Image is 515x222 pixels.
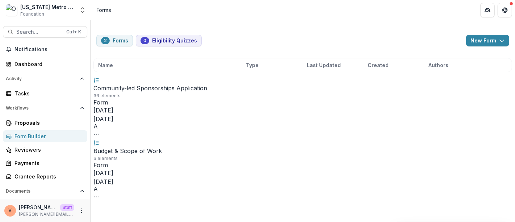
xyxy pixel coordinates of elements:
span: Form [93,99,512,106]
span: 36 elements [93,92,121,99]
p: [PERSON_NAME] [19,203,57,211]
span: Name [98,61,113,69]
span: Last Updated [307,61,341,69]
button: Open Activity [3,73,87,85]
span: Created [368,61,389,69]
span: [DATE] [93,169,113,177]
div: Dashboard [14,60,81,68]
a: Budget & Scope of Work [93,147,162,155]
a: Tasks [3,87,87,99]
span: [DATE] [93,107,113,114]
nav: breadcrumb [93,5,114,15]
div: Grantee Reports [14,173,81,180]
div: Form Builder [14,132,81,140]
button: Get Help [498,3,512,17]
a: Grantee Reports [3,170,87,182]
div: Anna [93,123,512,129]
span: 6 elements [93,155,118,162]
span: Form [93,162,512,169]
div: Ctrl + K [65,28,83,36]
p: Staff [60,204,74,211]
div: Reviewers [14,146,81,153]
button: Open Documents [3,185,87,197]
div: [US_STATE] Metro Parks and Nature Workflow Sandbox [20,3,75,11]
p: [PERSON_NAME][EMAIL_ADDRESS][DOMAIN_NAME] [19,211,74,218]
button: Forms [96,35,133,46]
span: 0 [143,38,146,43]
button: New Form [466,35,509,46]
button: Open entity switcher [78,3,88,17]
a: Payments [3,157,87,169]
button: Eligibility Quizzes [136,35,202,46]
span: Foundation [20,11,44,17]
span: Workflows [6,106,77,111]
span: Notifications [14,46,84,53]
div: Venkat [9,208,12,213]
span: 2 [104,38,107,43]
button: Notifications [3,44,87,55]
a: Dashboard [3,58,87,70]
span: [DATE] [93,178,113,185]
div: Tasks [14,90,81,97]
div: Payments [14,159,81,167]
button: Search... [3,26,87,38]
a: Community-led Sponsorships Application [93,85,207,92]
a: Reviewers [3,144,87,156]
span: Type [246,61,259,69]
a: Form Builder [3,130,87,142]
span: Activity [6,76,77,81]
div: Anna [93,186,512,192]
a: Proposals [3,117,87,129]
span: Documents [6,189,77,194]
span: [DATE] [93,115,113,123]
button: Open Workflows [3,102,87,114]
span: Authors [428,61,448,69]
img: Oregon Metro Parks and Nature Workflow Sandbox [6,4,17,16]
div: Forms [96,6,111,14]
span: Search... [16,29,62,35]
button: Options [93,192,99,201]
button: Partners [480,3,495,17]
button: More [77,206,86,215]
div: Proposals [14,119,81,127]
button: Options [93,129,99,138]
